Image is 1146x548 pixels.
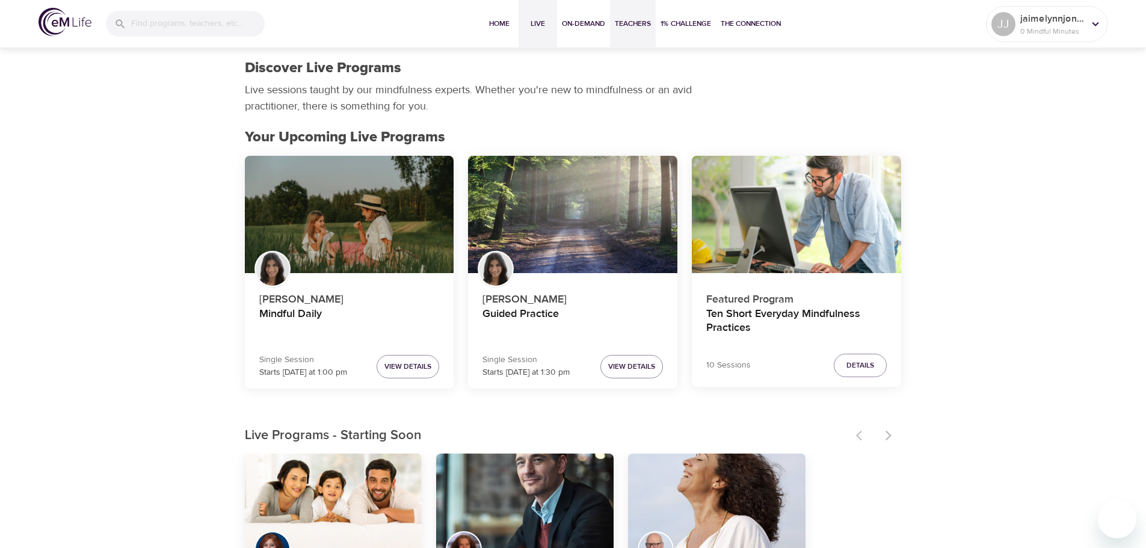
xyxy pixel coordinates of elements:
span: View Details [384,360,431,373]
p: 10 Sessions [706,359,751,372]
p: jaimelynnjones76 [1020,11,1084,26]
h1: Discover Live Programs [245,60,401,77]
span: Live [523,17,552,30]
span: View Details [608,360,655,373]
p: [PERSON_NAME] [259,286,440,307]
span: Details [846,359,874,372]
p: Single Session [482,354,570,366]
p: Live Programs - Starting Soon [245,426,849,446]
p: Single Session [259,354,347,366]
span: Home [485,17,514,30]
button: Ten Short Everyday Mindfulness Practices [692,156,901,274]
span: Teachers [615,17,651,30]
h2: Your Upcoming Live Programs [245,129,902,146]
h4: Ten Short Everyday Mindfulness Practices [706,307,887,336]
span: On-Demand [562,17,605,30]
button: Guided Practice [468,156,677,274]
p: 0 Mindful Minutes [1020,26,1084,37]
span: 1% Challenge [661,17,711,30]
div: JJ [991,12,1015,36]
p: Featured Program [706,286,887,307]
button: View Details [600,355,663,378]
p: Starts [DATE] at 1:00 pm [259,366,347,379]
h4: Mindful Daily [259,307,440,336]
button: View Details [377,355,439,378]
iframe: Button to launch messaging window [1098,500,1136,538]
button: Mindful Daily [245,156,454,274]
input: Find programs, teachers, etc... [131,11,265,37]
p: Starts [DATE] at 1:30 pm [482,366,570,379]
h4: Guided Practice [482,307,663,336]
span: The Connection [721,17,781,30]
p: [PERSON_NAME] [482,286,663,307]
img: logo [39,8,91,36]
p: Live sessions taught by our mindfulness experts. Whether you're new to mindfulness or an avid pra... [245,82,696,114]
button: Details [834,354,887,377]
